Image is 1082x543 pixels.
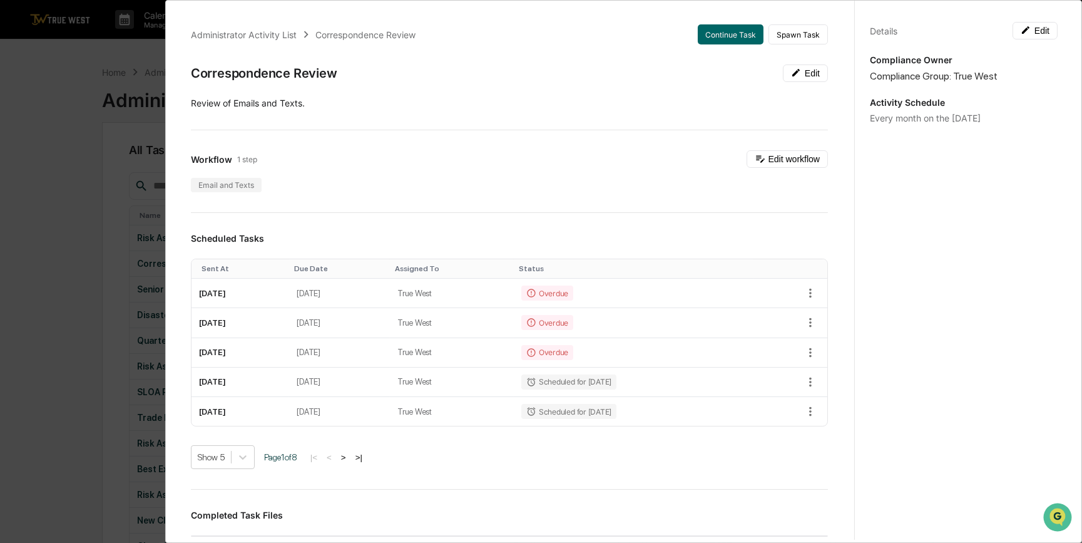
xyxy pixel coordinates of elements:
span: Workflow [191,154,232,165]
td: True West [390,338,514,368]
div: Toggle SortBy [519,264,748,273]
a: Powered byPylon [88,212,151,222]
button: Spawn Task [768,24,828,44]
td: [DATE] [289,397,390,426]
div: Overdue [521,345,573,360]
td: True West [390,308,514,338]
img: 1746055101610-c473b297-6a78-478c-a979-82029cc54cd1 [13,96,35,118]
span: Pylon [125,212,151,222]
button: Edit workflow [747,150,828,168]
button: Continue Task [698,24,763,44]
button: Edit [1013,22,1058,39]
iframe: Open customer support [1042,502,1076,535]
div: 🗄️ [91,159,101,169]
div: Overdue [521,286,573,301]
div: Toggle SortBy [395,264,509,273]
div: Start new chat [43,96,205,108]
h3: Scheduled Tasks [191,233,828,244]
div: 🔎 [13,183,23,193]
td: [DATE] [191,397,290,426]
button: |< [307,452,321,463]
td: [DATE] [191,279,290,308]
a: 🖐️Preclearance [8,153,86,175]
td: True West [390,397,514,426]
span: Preclearance [25,158,81,170]
td: [DATE] [191,338,290,368]
td: True West [390,279,514,308]
td: [DATE] [289,279,390,308]
a: 🗄️Attestations [86,153,160,175]
div: Scheduled for [DATE] [521,375,616,390]
a: 🔎Data Lookup [8,177,84,199]
td: [DATE] [191,368,290,397]
div: Correspondence Review [191,66,337,81]
p: Activity Schedule [870,97,1058,108]
td: [DATE] [289,308,390,338]
button: > [337,452,350,463]
h3: Completed Task Files [191,510,828,520]
div: We're available if you need us! [43,108,158,118]
div: Administrator Activity List [191,29,297,40]
button: Start new chat [213,100,228,115]
p: Review of Emails and Texts. [191,97,828,110]
span: Attestations [103,158,155,170]
p: Compliance Owner [870,54,1058,65]
div: Toggle SortBy [202,264,285,273]
span: Data Lookup [25,182,79,194]
div: Overdue [521,315,573,330]
span: 1 step [237,155,257,164]
div: Toggle SortBy [294,264,385,273]
button: < [323,452,335,463]
div: 🖐️ [13,159,23,169]
div: Correspondence Review [315,29,416,40]
td: [DATE] [289,368,390,397]
div: Details [870,26,897,36]
div: Email and Texts [191,178,262,192]
td: True West [390,368,514,397]
button: >| [352,452,366,463]
div: Every month on the [DATE] [870,113,1058,123]
td: [DATE] [191,308,290,338]
div: Compliance Group: True West [870,70,1058,82]
span: Page 1 of 8 [264,452,297,462]
button: Edit [783,65,828,82]
p: How can we help? [13,26,228,46]
div: Scheduled for [DATE] [521,404,616,419]
td: [DATE] [289,338,390,368]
